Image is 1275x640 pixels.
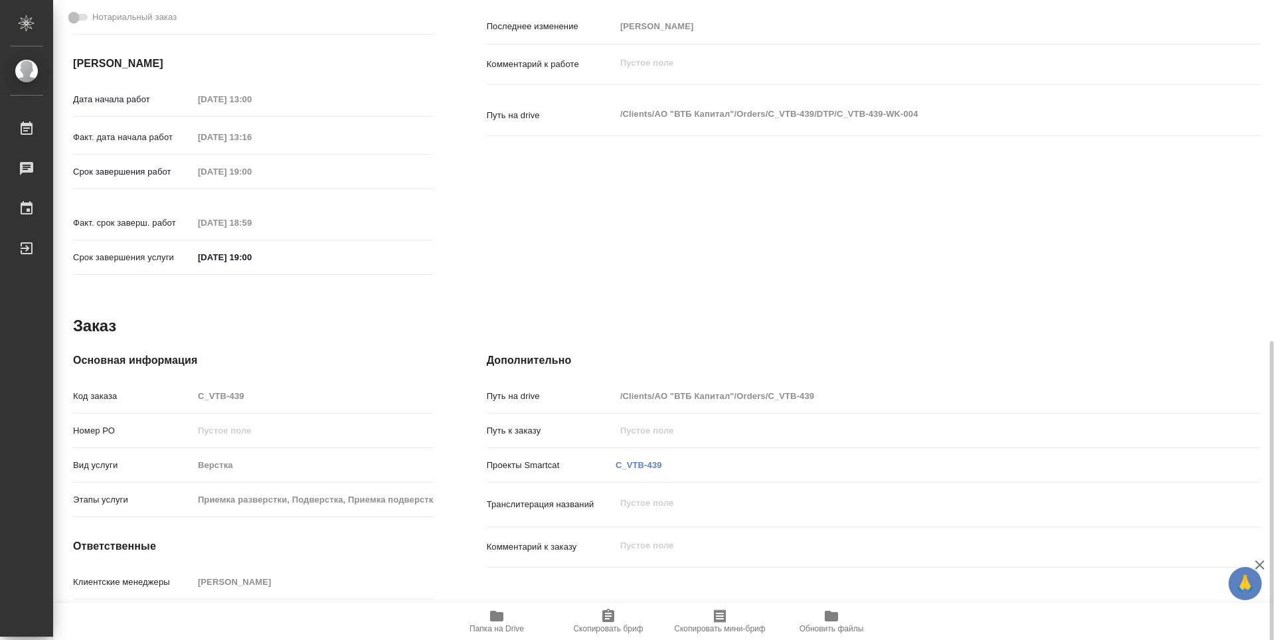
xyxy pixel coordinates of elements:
a: C_VTB-439 [616,460,662,470]
button: 🙏 [1229,567,1262,600]
h4: Основная информация [73,353,434,368]
p: Путь на drive [487,109,616,122]
p: Вид услуги [73,459,193,472]
input: Пустое поле [616,17,1196,36]
input: Пустое поле [193,213,309,232]
input: Пустое поле [616,421,1196,440]
p: Номер РО [73,424,193,438]
p: Срок завершения услуги [73,251,193,264]
p: Комментарий к работе [487,58,616,71]
input: Пустое поле [193,572,434,592]
p: Дата начала работ [73,93,193,106]
span: 🙏 [1234,570,1256,598]
button: Обновить файлы [776,603,887,640]
span: Обновить файлы [800,624,864,633]
p: Факт. дата начала работ [73,131,193,144]
span: Нотариальный заказ [92,11,177,24]
button: Скопировать бриф [552,603,664,640]
h4: [PERSON_NAME] [73,56,434,72]
h4: Дополнительно [487,353,1260,368]
p: Этапы услуги [73,493,193,507]
p: Путь на drive [487,390,616,403]
input: Пустое поле [193,421,434,440]
p: Код заказа [73,390,193,403]
p: Транслитерация названий [487,498,616,511]
p: Факт. срок заверш. работ [73,216,193,230]
p: Последнее изменение [487,20,616,33]
p: Комментарий к заказу [487,540,616,554]
span: Папка на Drive [469,624,524,633]
input: Пустое поле [193,386,434,406]
input: Пустое поле [616,386,1196,406]
p: Срок завершения работ [73,165,193,179]
input: Пустое поле [193,455,434,475]
p: Клиентские менеджеры [73,576,193,589]
p: Проекты Smartcat [487,459,616,472]
span: Скопировать бриф [573,624,643,633]
input: Пустое поле [193,90,309,109]
h4: Ответственные [73,538,434,554]
button: Папка на Drive [441,603,552,640]
input: Пустое поле [193,162,309,181]
button: Скопировать мини-бриф [664,603,776,640]
textarea: /Clients/АО "ВТБ Капитал"/Orders/C_VTB-439/DTP/C_VTB-439-WK-004 [616,103,1196,125]
h2: Заказ [73,315,116,337]
input: Пустое поле [193,127,309,147]
input: Пустое поле [193,490,434,509]
input: ✎ Введи что-нибудь [193,248,309,267]
span: Скопировать мини-бриф [674,624,765,633]
p: Путь к заказу [487,424,616,438]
